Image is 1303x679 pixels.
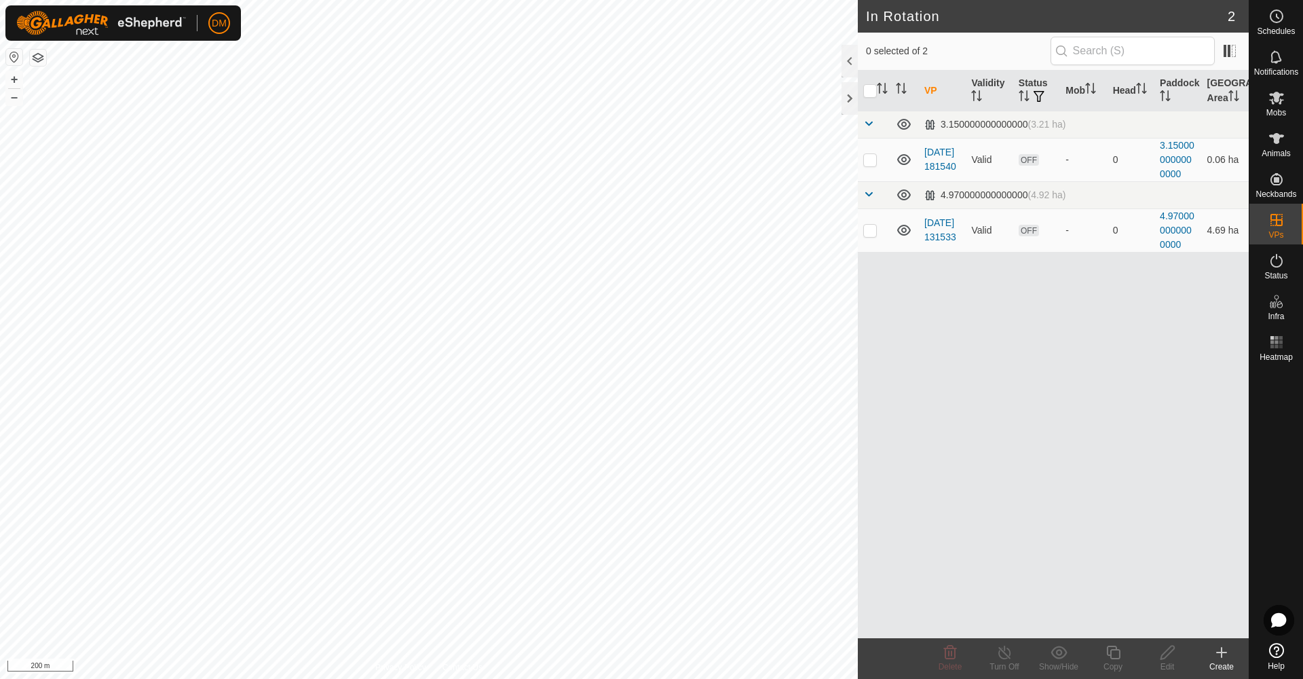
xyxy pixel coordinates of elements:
div: Create [1194,661,1249,673]
div: - [1065,223,1101,238]
span: Heatmap [1260,353,1293,361]
a: Privacy Policy [375,661,426,674]
span: OFF [1019,154,1039,166]
th: Mob [1060,71,1107,111]
th: Paddock [1154,71,1201,111]
button: Map Layers [30,50,46,66]
span: Schedules [1257,27,1295,35]
div: Copy [1086,661,1140,673]
p-sorticon: Activate to sort [1160,92,1171,103]
span: Mobs [1266,109,1286,117]
span: 0 selected of 2 [866,44,1051,58]
span: Infra [1268,312,1284,320]
input: Search (S) [1051,37,1215,65]
th: Validity [966,71,1013,111]
span: OFF [1019,225,1039,236]
a: Contact Us [442,661,483,674]
th: Status [1013,71,1060,111]
p-sorticon: Activate to sort [1019,92,1030,103]
button: Reset Map [6,49,22,65]
th: VP [919,71,966,111]
a: Help [1249,638,1303,676]
img: Gallagher Logo [16,11,186,35]
p-sorticon: Activate to sort [1228,92,1239,103]
a: [DATE] 181540 [924,147,956,172]
h2: In Rotation [866,8,1228,24]
a: 4.970000000000000 [1160,210,1194,250]
div: Show/Hide [1032,661,1086,673]
span: 2 [1228,6,1235,26]
span: (3.21 ha) [1027,119,1065,130]
span: Help [1268,662,1285,670]
p-sorticon: Activate to sort [896,85,907,96]
span: Neckbands [1255,190,1296,198]
button: – [6,89,22,105]
div: - [1065,153,1101,167]
a: [DATE] 131533 [924,217,956,242]
td: 4.69 ha [1202,208,1249,252]
p-sorticon: Activate to sort [877,85,888,96]
div: 3.150000000000000 [924,119,1066,130]
p-sorticon: Activate to sort [971,92,982,103]
span: DM [212,16,227,31]
span: Status [1264,272,1287,280]
th: Head [1108,71,1154,111]
span: Notifications [1254,68,1298,76]
td: Valid [966,208,1013,252]
p-sorticon: Activate to sort [1085,85,1096,96]
span: Animals [1262,149,1291,158]
div: 4.970000000000000 [924,189,1066,201]
div: Turn Off [977,661,1032,673]
span: Delete [939,662,962,672]
td: 0 [1108,208,1154,252]
td: 0.06 ha [1202,138,1249,181]
th: [GEOGRAPHIC_DATA] Area [1202,71,1249,111]
td: 0 [1108,138,1154,181]
div: Edit [1140,661,1194,673]
button: + [6,71,22,88]
td: Valid [966,138,1013,181]
a: 3.150000000000000 [1160,140,1194,179]
p-sorticon: Activate to sort [1136,85,1147,96]
span: VPs [1268,231,1283,239]
span: (4.92 ha) [1027,189,1065,200]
